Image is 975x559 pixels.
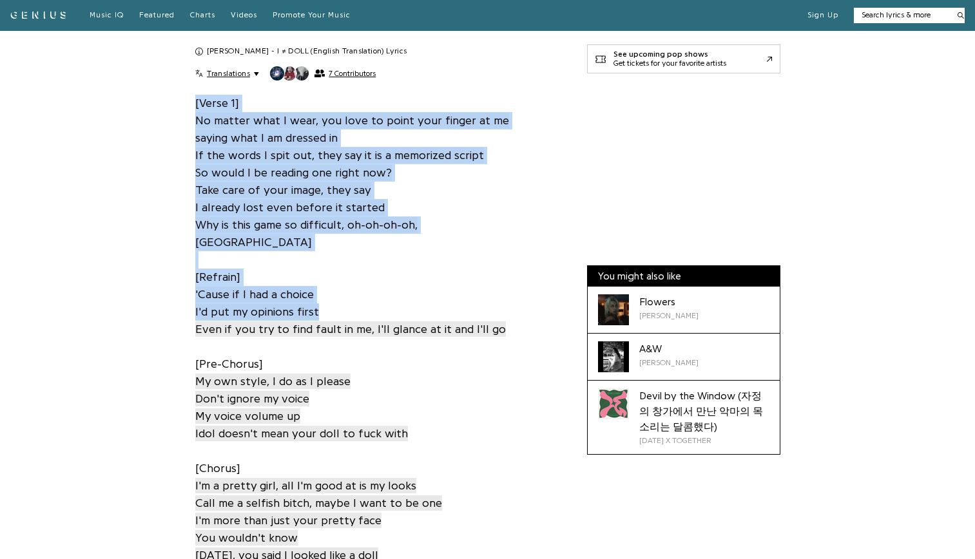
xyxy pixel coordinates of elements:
[190,10,215,21] a: Charts
[195,68,259,79] button: Translations
[588,334,780,381] a: Cover art for A&W by Lana Del ReyA&W[PERSON_NAME]
[639,357,699,368] div: [PERSON_NAME]
[231,11,257,19] span: Videos
[90,10,124,21] a: Music IQ
[329,69,376,78] span: 7 Contributors
[598,388,629,419] div: Cover art for Devil by the Window (자정의 창가에서 만난 악마의 목소리는 달콤했다) by TOMORROW X TOGETHER
[639,294,699,310] div: Flowers
[588,266,780,287] div: You might also like
[588,381,780,454] a: Cover art for Devil by the Window (자정의 창가에서 만난 악마의 목소리는 달콤했다) by TOMORROW X TOGETHERDevil by the ...
[639,310,699,321] div: [PERSON_NAME]
[639,435,769,446] div: [DATE] X TOGETHER
[207,46,407,57] h2: [PERSON_NAME] - I ≠ DOLL (English Translation) Lyrics
[195,286,506,338] a: 'Cause if I had a choiceI'd put my opinions firstEven if you try to find fault in me, I'll glance...
[588,287,780,334] a: Cover art for Flowers by Miley CyrusFlowers[PERSON_NAME]
[273,10,351,21] a: Promote Your Music
[598,341,629,372] div: Cover art for A&W by Lana Del Rey
[195,287,506,337] span: 'Cause if I had a choice I'd put my opinions first Even if you try to find fault in me, I'll glan...
[613,59,726,68] div: Get tickets for your favorite artists
[613,50,726,59] div: See upcoming pop shows
[807,10,838,21] button: Sign Up
[273,11,351,19] span: Promote Your Music
[90,11,124,19] span: Music IQ
[207,68,250,79] span: Translations
[139,10,175,21] a: Featured
[190,11,215,19] span: Charts
[854,10,950,21] input: Search lyrics & more
[195,113,509,250] span: No matter what I wear, you love to point your finger at me saying what I am dressed in If the wor...
[639,388,769,435] div: Devil by the Window (자정의 창가에서 만난 악마의 목소리는 달콤했다)
[195,374,408,441] span: My own style, I do as I please Don't ignore my voice My voice volume up Idol doesn't mean your do...
[587,44,780,73] a: See upcoming pop showsGet tickets for your favorite artists
[195,112,509,251] a: No matter what I wear, you love to point your finger at me saying what I am dressed inIf the word...
[195,373,408,442] a: My own style, I do as I pleaseDon't ignore my voiceMy voice volume upIdol doesn't mean your doll ...
[139,11,175,19] span: Featured
[639,341,699,357] div: A&W
[269,66,376,81] button: 7 Contributors
[598,294,629,325] div: Cover art for Flowers by Miley Cyrus
[231,10,257,21] a: Videos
